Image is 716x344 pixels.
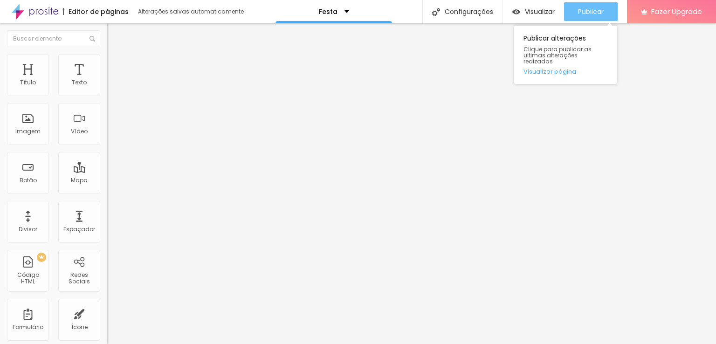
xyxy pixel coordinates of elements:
[523,69,607,75] a: Visualizar página
[71,128,88,135] div: Vídeo
[107,23,716,344] iframe: Editor
[72,79,87,86] div: Texto
[523,46,607,65] span: Clique para publicar as ultimas alterações reaizadas
[63,8,129,15] div: Editor de páginas
[9,272,46,285] div: Código HTML
[514,26,617,84] div: Publicar alterações
[63,226,95,233] div: Espaçador
[20,79,36,86] div: Título
[89,36,95,41] img: Icone
[13,324,43,330] div: Formulário
[20,177,37,184] div: Botão
[15,128,41,135] div: Imagem
[319,8,337,15] p: Festa
[651,7,702,15] span: Fazer Upgrade
[512,8,520,16] img: view-1.svg
[71,324,88,330] div: Ícone
[7,30,100,47] input: Buscar elemento
[71,177,88,184] div: Mapa
[432,8,440,16] img: Icone
[503,2,564,21] button: Visualizar
[525,8,555,15] span: Visualizar
[138,9,245,14] div: Alterações salvas automaticamente
[61,272,97,285] div: Redes Sociais
[578,8,604,15] span: Publicar
[564,2,618,21] button: Publicar
[19,226,37,233] div: Divisor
